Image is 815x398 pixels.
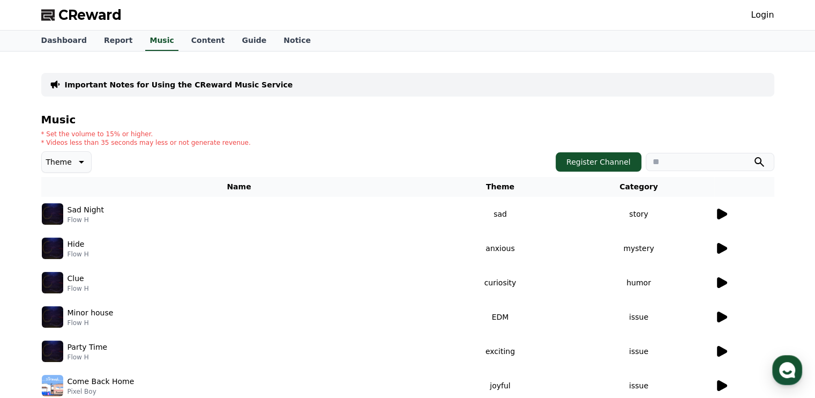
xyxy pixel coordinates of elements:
[42,306,63,328] img: music
[556,152,641,172] button: Register Channel
[42,238,63,259] img: music
[68,284,89,293] p: Flow H
[42,203,63,225] img: music
[751,9,774,21] a: Login
[563,197,714,231] td: story
[183,31,234,51] a: Content
[41,177,437,197] th: Name
[68,204,104,216] p: Sad Night
[33,31,95,51] a: Dashboard
[41,151,92,173] button: Theme
[563,300,714,334] td: issue
[68,319,114,327] p: Flow H
[42,272,63,293] img: music
[563,334,714,368] td: issue
[145,31,178,51] a: Music
[42,375,63,396] img: music
[437,266,563,300] td: curiosity
[437,197,563,231] td: sad
[563,231,714,266] td: mystery
[3,309,71,336] a: Home
[41,114,774,126] h4: Music
[68,307,114,319] p: Minor house
[42,341,63,362] img: music
[27,325,46,334] span: Home
[68,250,89,259] p: Flow H
[58,6,122,24] span: CReward
[71,309,138,336] a: Messages
[89,326,121,334] span: Messages
[437,231,563,266] td: anxious
[563,177,714,197] th: Category
[437,334,563,368] td: exciting
[138,309,206,336] a: Settings
[233,31,275,51] a: Guide
[65,79,293,90] a: Important Notes for Using the CReward Music Service
[68,387,134,396] p: Pixel Boy
[68,273,84,284] p: Clue
[437,300,563,334] td: EDM
[563,266,714,300] td: humor
[68,239,85,250] p: Hide
[41,130,251,138] p: * Set the volume to 15% or higher.
[437,177,563,197] th: Theme
[68,376,134,387] p: Come Back Home
[46,154,72,169] p: Theme
[68,342,108,353] p: Party Time
[68,353,108,362] p: Flow H
[41,138,251,147] p: * Videos less than 35 seconds may less or not generate revenue.
[41,6,122,24] a: CReward
[159,325,185,334] span: Settings
[275,31,319,51] a: Notice
[95,31,141,51] a: Report
[68,216,104,224] p: Flow H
